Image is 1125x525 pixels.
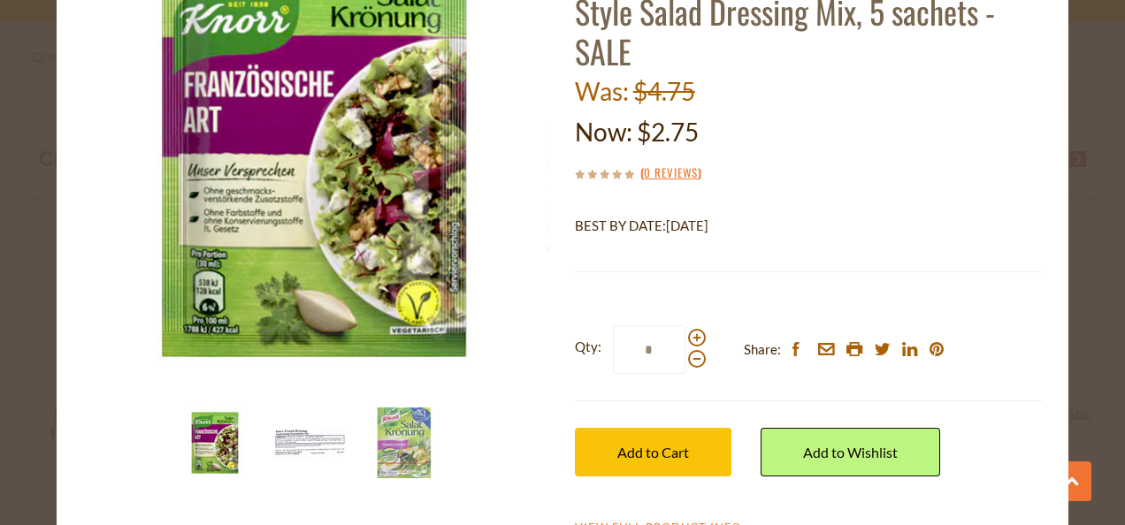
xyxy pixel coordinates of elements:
[575,117,632,147] label: Now:
[744,339,781,361] span: Share:
[274,407,345,478] img: Knorr "Salatkroenung" French Style Salad Dressing Mix, 5 sachets - SALE
[575,428,731,476] button: Add to Cart
[644,164,698,183] a: 0 Reviews
[575,76,629,106] label: Was:
[575,336,601,358] strong: Qty:
[640,164,701,181] span: ( )
[637,117,699,147] span: $2.75
[761,428,940,476] a: Add to Wishlist
[180,407,250,478] img: Knorr "Salatkroenung" French Style Salad Dressing Mix, 5 sachets - SALE
[633,76,695,106] span: $4.75
[617,444,689,460] span: Add to Cart
[613,325,685,374] input: Qty:
[666,217,708,233] span: [DATE]
[369,407,440,478] img: Knorr "Salatkroenung" French Style Salad Dressing Mix, 5 sachets - SALE
[575,215,1043,237] p: BEST BY DATE:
